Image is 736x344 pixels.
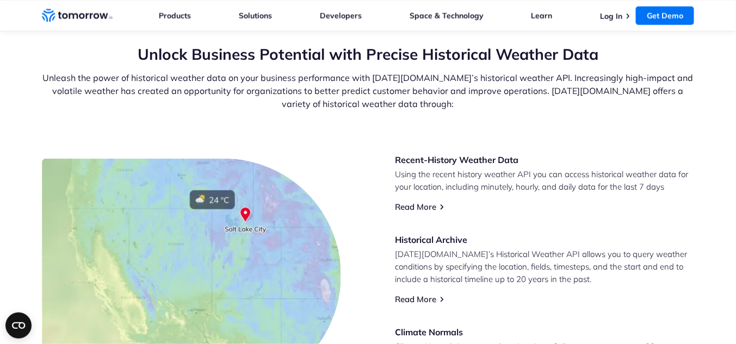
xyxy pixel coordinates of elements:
[395,326,695,338] h3: Climate Normals
[395,294,437,304] a: Read More
[5,312,32,339] button: Open CMP widget
[42,71,695,110] p: Unleash the power of historical weather data on your business performance with [DATE][DOMAIN_NAME...
[42,44,695,65] h2: Unlock Business Potential with Precise Historical Weather Data
[320,11,362,21] a: Developers
[636,7,694,25] a: Get Demo
[395,234,695,246] h3: Historical Archive
[42,8,113,24] a: Home link
[159,11,191,21] a: Products
[239,11,272,21] a: Solutions
[395,202,437,212] a: Read More
[410,11,484,21] a: Space & Technology
[395,248,695,285] p: [DATE][DOMAIN_NAME]’s Historical Weather API allows you to query weather conditions by specifying...
[531,11,553,21] a: Learn
[600,11,622,21] a: Log In
[395,168,695,193] p: Using the recent history weather API you can access historical weather data for your location, in...
[395,154,695,166] h3: Recent-History Weather Data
